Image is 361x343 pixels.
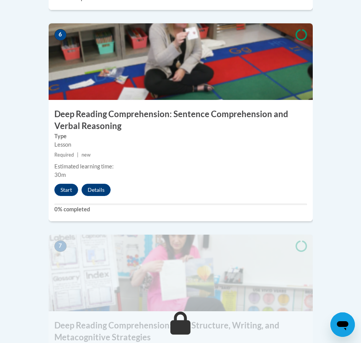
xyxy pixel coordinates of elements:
[49,108,313,132] h3: Deep Reading Comprehension: Sentence Comprehension and Verbal Reasoning
[54,29,67,41] span: 6
[54,205,307,214] label: 0% completed
[77,152,78,158] span: |
[49,235,313,311] img: Course Image
[54,152,74,158] span: Required
[49,23,313,100] img: Course Image
[54,140,307,149] div: Lesson
[82,184,111,196] button: Details
[54,240,67,252] span: 7
[54,132,307,140] label: Type
[330,312,355,337] iframe: Button to launch messaging window
[54,171,66,178] span: 30m
[54,162,307,171] div: Estimated learning time:
[54,184,78,196] button: Start
[82,152,91,158] span: new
